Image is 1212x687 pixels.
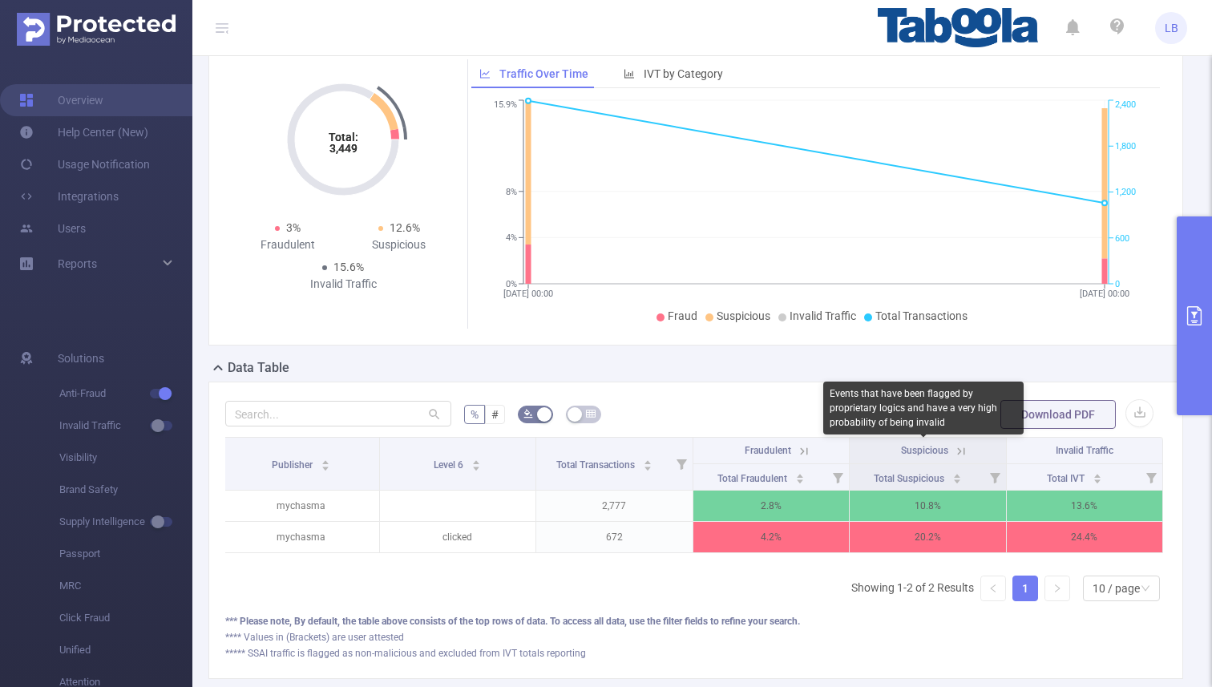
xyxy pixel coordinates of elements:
div: Sort [321,458,330,467]
div: 10 / page [1093,576,1140,600]
i: Filter menu [1140,464,1162,490]
div: Events that have been flagged by proprietary logics and have a very high probability of being inv... [823,382,1024,434]
tspan: 3,449 [329,142,358,155]
li: 1 [1012,576,1038,601]
p: 20.2% [850,522,1006,552]
div: **** Values in (Brackets) are user attested [225,630,1166,645]
p: 2,777 [536,491,693,521]
a: Help Center (New) [19,116,148,148]
div: Sort [1093,471,1102,481]
span: Total Suspicious [874,473,947,484]
i: icon: caret-down [795,477,804,482]
i: icon: caret-up [472,458,481,463]
img: Protected Media [17,13,176,46]
h2: Data Table [228,358,289,378]
span: Suspicious [901,445,948,456]
i: Filter menu [826,464,849,490]
i: icon: caret-down [952,477,961,482]
span: Total Fraudulent [717,473,790,484]
span: 15.6% [333,261,364,273]
button: Download PDF [1000,400,1116,429]
i: icon: caret-down [472,464,481,469]
span: 12.6% [390,221,420,234]
tspan: 15.9% [494,100,517,111]
tspan: 1,200 [1115,188,1136,198]
tspan: 1,800 [1115,141,1136,152]
span: Suspicious [717,309,770,322]
input: Search... [225,401,451,426]
span: Reports [58,257,97,270]
i: icon: left [988,584,998,593]
span: Click Fraud [59,602,192,634]
span: 3% [286,221,301,234]
p: mychasma [223,491,379,521]
div: Sort [952,471,962,481]
i: icon: caret-up [795,471,804,476]
span: % [471,408,479,421]
i: icon: caret-up [1093,471,1101,476]
li: Next Page [1044,576,1070,601]
div: Sort [471,458,481,467]
i: icon: down [1141,584,1150,595]
i: icon: bar-chart [624,68,635,79]
span: Supply Intelligence [59,506,192,538]
span: Level 6 [434,459,466,471]
div: *** Please note, By default, the table above consists of the top rows of data. To access all data... [225,614,1166,628]
div: Fraudulent [232,236,343,253]
i: Filter menu [670,438,693,490]
p: 10.8% [850,491,1006,521]
tspan: 2,400 [1115,100,1136,111]
span: Traffic Over Time [499,67,588,80]
span: Anti-Fraud [59,378,192,410]
span: MRC [59,570,192,602]
div: Sort [795,471,805,481]
div: Suspicious [343,236,454,253]
span: Total Transactions [556,459,637,471]
span: Solutions [58,342,104,374]
i: icon: caret-up [952,471,961,476]
a: Reports [58,248,97,280]
a: Overview [19,84,103,116]
tspan: 0% [506,279,517,289]
a: Usage Notification [19,148,150,180]
tspan: [DATE] 00:00 [1080,289,1129,299]
tspan: Total: [329,131,358,143]
p: 672 [536,522,693,552]
div: ***** SSAI traffic is flagged as non-malicious and excluded from IVT totals reporting [225,646,1166,661]
a: 1 [1013,576,1037,600]
span: Visibility [59,442,192,474]
span: # [491,408,499,421]
span: LB [1165,12,1178,44]
p: 4.2% [693,522,850,552]
span: IVT by Category [644,67,723,80]
i: icon: caret-down [321,464,329,469]
i: icon: caret-up [643,458,652,463]
i: icon: line-chart [479,68,491,79]
p: 2.8% [693,491,850,521]
tspan: 0 [1115,279,1120,289]
tspan: 600 [1115,233,1129,244]
span: Passport [59,538,192,570]
tspan: 8% [506,187,517,197]
a: Integrations [19,180,119,212]
i: icon: table [586,409,596,418]
i: icon: caret-down [1093,477,1101,482]
span: Fraudulent [745,445,791,456]
span: Publisher [272,459,315,471]
i: icon: right [1052,584,1062,593]
li: Previous Page [980,576,1006,601]
span: Brand Safety [59,474,192,506]
span: Unified [59,634,192,666]
span: Invalid Traffic [1056,445,1113,456]
p: mychasma [223,522,379,552]
p: 13.6% [1007,491,1163,521]
i: Filter menu [984,464,1006,490]
i: icon: bg-colors [523,409,533,418]
i: icon: caret-down [643,464,652,469]
a: Users [19,212,86,244]
span: Invalid Traffic [59,410,192,442]
p: 24.4% [1007,522,1163,552]
span: Invalid Traffic [790,309,856,322]
i: icon: caret-up [321,458,329,463]
div: Invalid Traffic [288,276,399,293]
